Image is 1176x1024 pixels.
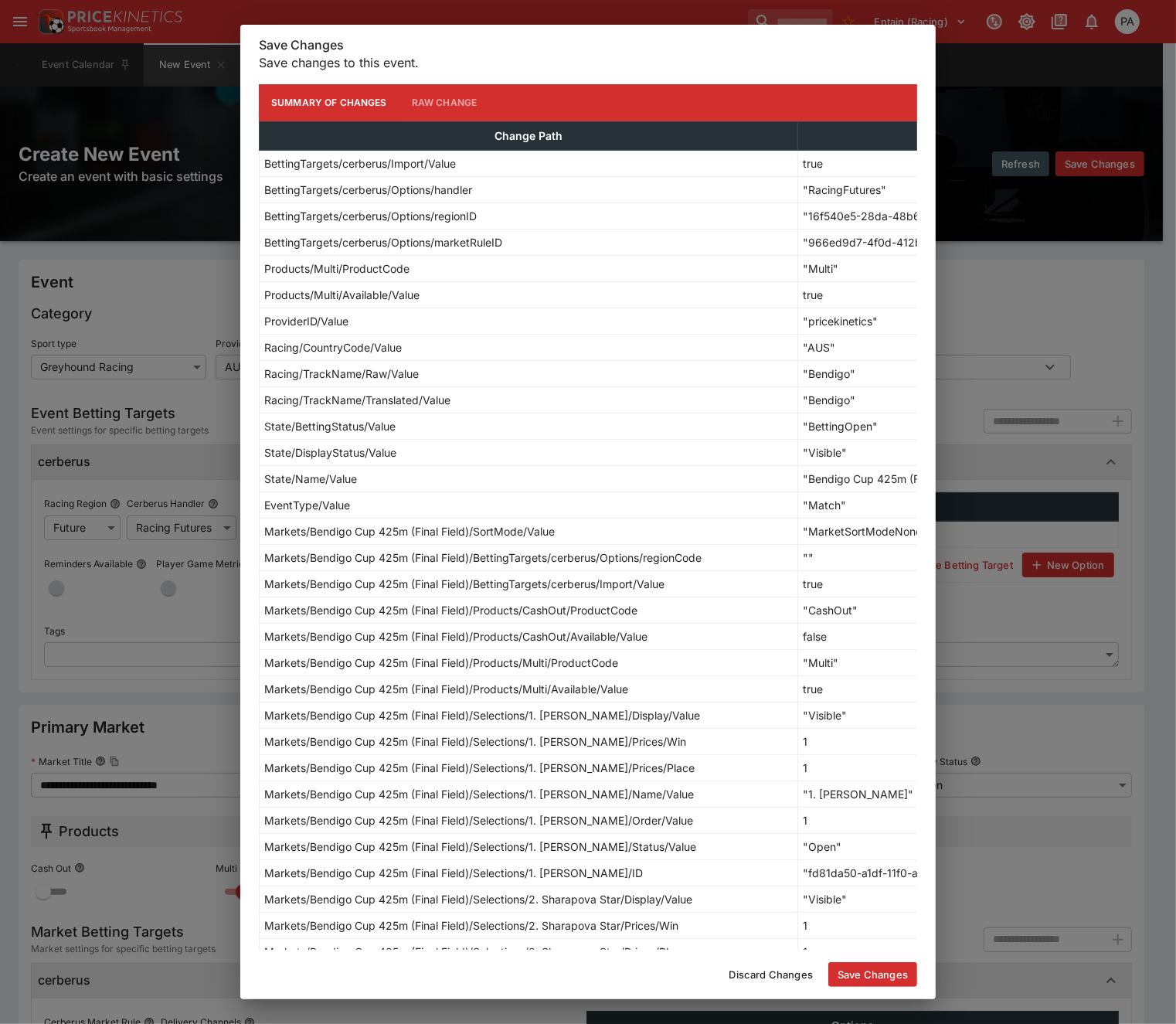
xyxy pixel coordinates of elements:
[264,812,693,828] p: Markets/Bendigo Cup 425m (Final Field)/Selections/1. [PERSON_NAME]/Order/Value
[264,839,696,855] p: Markets/Bendigo Cup 425m (Final Field)/Selections/1. [PERSON_NAME]/Status/Value
[264,471,357,487] p: State/Name/Value
[264,733,686,750] p: Markets/Bendigo Cup 425m (Final Field)/Selections/1. [PERSON_NAME]/Prices/Win
[828,962,917,987] button: Save Changes
[264,444,396,461] p: State/DisplayStatus/Value
[720,962,822,987] button: Discard Changes
[264,366,419,382] p: Racing/TrackName/Raw/Value
[264,602,637,618] p: Markets/Bendigo Cup 425m (Final Field)/Products/CashOut/ProductCode
[260,121,798,150] th: Change Path
[264,944,687,960] p: Markets/Bendigo Cup 425m (Final Field)/Selections/2. Sharapova Star/Prices/Place
[399,84,490,121] button: Raw Change
[259,84,399,121] button: Summary of Changes
[264,891,692,907] p: Markets/Bendigo Cup 425m (Final Field)/Selections/2. Sharapova Star/Display/Value
[264,208,477,224] p: BettingTargets/cerberus/Options/regionID
[264,497,350,513] p: EventType/Value
[259,53,917,72] p: Save changes to this event.
[264,655,618,671] p: Markets/Bendigo Cup 425m (Final Field)/Products/Multi/ProductCode
[264,549,702,566] p: Markets/Bendigo Cup 425m (Final Field)/BettingTargets/cerberus/Options/regionCode
[264,287,420,303] p: Products/Multi/Available/Value
[264,865,643,881] p: Markets/Bendigo Cup 425m (Final Field)/Selections/1. [PERSON_NAME]/ID
[264,182,472,198] p: BettingTargets/cerberus/Options/handler
[264,786,694,802] p: Markets/Bendigo Cup 425m (Final Field)/Selections/1. [PERSON_NAME]/Name/Value
[264,418,396,434] p: State/BettingStatus/Value
[264,681,628,697] p: Markets/Bendigo Cup 425m (Final Field)/Products/Multi/Available/Value
[264,260,410,277] p: Products/Multi/ProductCode
[264,392,450,408] p: Racing/TrackName/Translated/Value
[264,576,664,592] p: Markets/Bendigo Cup 425m (Final Field)/BettingTargets/cerberus/Import/Value
[264,339,402,356] p: Racing/CountryCode/Value
[264,707,700,723] p: Markets/Bendigo Cup 425m (Final Field)/Selections/1. [PERSON_NAME]/Display/Value
[264,917,678,934] p: Markets/Bendigo Cup 425m (Final Field)/Selections/2. Sharapova Star/Prices/Win
[259,37,917,53] h6: Save Changes
[264,523,555,539] p: Markets/Bendigo Cup 425m (Final Field)/SortMode/Value
[264,234,502,250] p: BettingTargets/cerberus/Options/marketRuleID
[264,628,647,645] p: Markets/Bendigo Cup 425m (Final Field)/Products/CashOut/Available/Value
[264,760,695,776] p: Markets/Bendigo Cup 425m (Final Field)/Selections/1. [PERSON_NAME]/Prices/Place
[264,155,456,172] p: BettingTargets/cerberus/Import/Value
[264,313,348,329] p: ProviderID/Value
